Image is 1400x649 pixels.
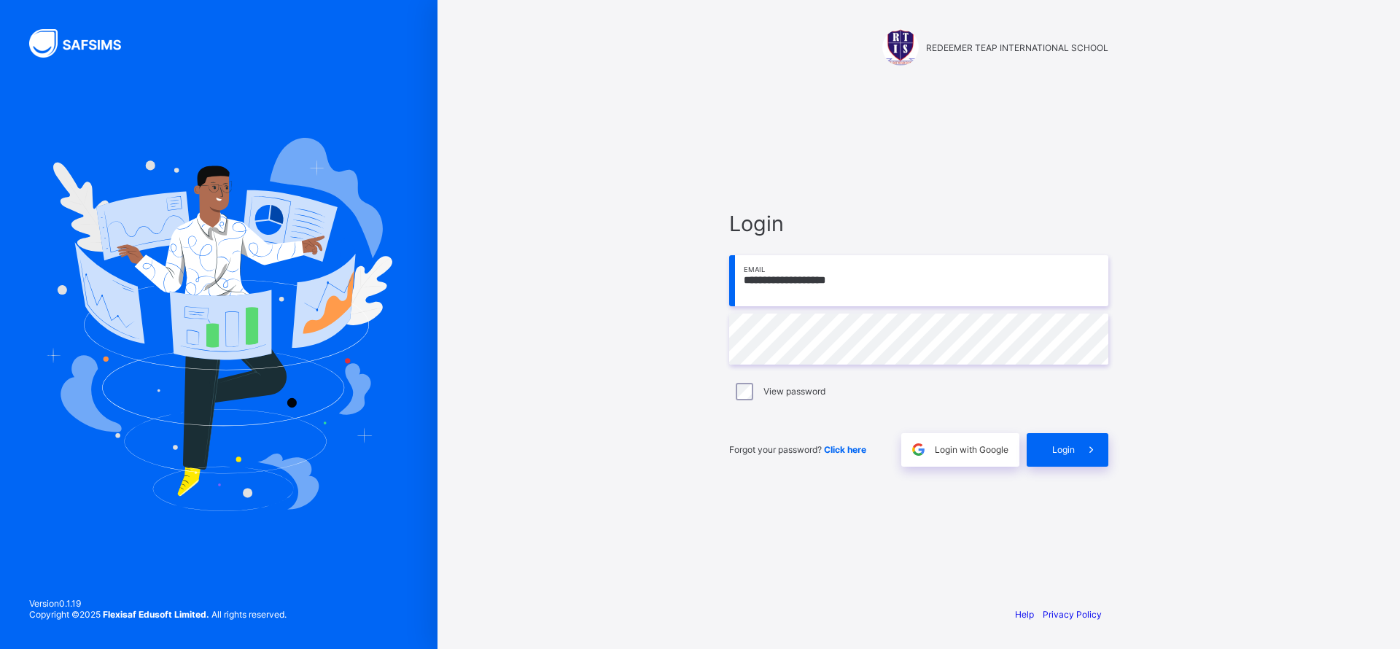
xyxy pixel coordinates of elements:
label: View password [763,386,825,397]
img: Hero Image [45,138,392,511]
a: Help [1015,609,1034,620]
span: REDEEMER TEAP INTERNATIONAL SCHOOL [926,42,1108,53]
span: Forgot your password? [729,444,866,455]
img: google.396cfc9801f0270233282035f929180a.svg [910,441,927,458]
a: Privacy Policy [1043,609,1102,620]
strong: Flexisaf Edusoft Limited. [103,609,209,620]
a: Click here [824,444,866,455]
span: Login with Google [935,444,1008,455]
span: Login [729,211,1108,236]
span: Login [1052,444,1075,455]
span: Version 0.1.19 [29,598,287,609]
span: Copyright © 2025 All rights reserved. [29,609,287,620]
img: SAFSIMS Logo [29,29,139,58]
